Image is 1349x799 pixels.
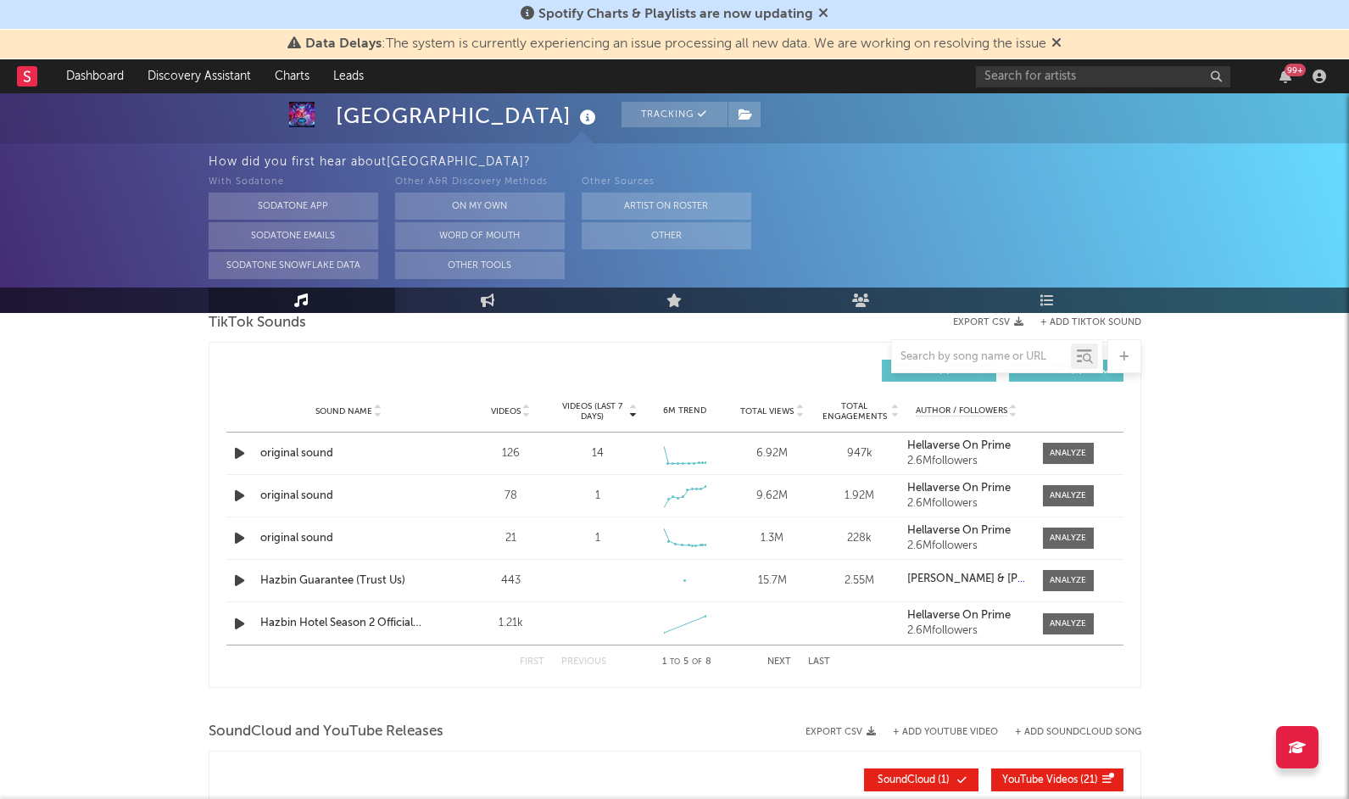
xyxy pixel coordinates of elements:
a: original sound [260,488,438,505]
a: Hellaverse On Prime [907,440,1025,452]
button: Artist on Roster [582,193,751,220]
div: 443 [471,573,550,589]
span: SoundCloud [878,775,935,785]
div: 6M Trend [645,405,724,417]
a: original sound [260,530,438,547]
div: 1 [595,530,600,547]
span: Videos [491,406,521,416]
button: + Add TikTok Sound [1040,318,1141,327]
div: 1.92M [820,488,899,505]
strong: Hellaverse On Prime [907,483,1011,494]
button: 99+ [1279,70,1291,83]
strong: Hellaverse On Prime [907,440,1011,451]
strong: Hellaverse On Prime [907,610,1011,621]
div: 2.6M followers [907,498,1025,510]
a: [PERSON_NAME] & [PERSON_NAME](The Living Tombstone) [907,573,1025,585]
span: Author / Followers [916,405,1007,416]
span: Total Engagements [820,401,889,422]
button: + Add SoundCloud Song [998,728,1141,737]
a: Hazbin Hotel Season 2 Official Trailer [260,615,438,632]
button: Export CSV [805,727,876,737]
button: Next [767,657,791,667]
span: Dismiss [1051,37,1062,51]
div: 2.6M followers [907,625,1025,637]
a: Charts [263,59,321,93]
div: 228k [820,530,899,547]
div: 21 [471,530,550,547]
div: 1.21k [471,615,550,632]
button: Last [808,657,830,667]
button: + Add SoundCloud Song [1015,728,1141,737]
div: [GEOGRAPHIC_DATA] [336,102,600,130]
div: 14 [592,445,604,462]
div: Other A&R Discovery Methods [395,172,565,193]
span: Total Views [740,406,794,416]
span: TikTok Sounds [209,313,306,333]
div: 2.6M followers [907,540,1025,552]
div: 947k [820,445,899,462]
div: 9.62M [733,488,811,505]
span: Data Delays [305,37,382,51]
button: Export CSV [953,317,1023,327]
div: 2.6M followers [907,455,1025,467]
button: Word Of Mouth [395,222,565,249]
button: Other [582,222,751,249]
span: ( 21 ) [1002,775,1098,785]
button: Other Tools [395,252,565,279]
span: to [670,658,680,666]
div: Other Sources [582,172,751,193]
div: 99 + [1285,64,1306,76]
button: SoundCloud(1) [864,768,978,791]
span: ( 1 ) [875,775,953,785]
a: Dashboard [54,59,136,93]
button: YouTube Videos(21) [991,768,1123,791]
div: 2.55M [820,573,899,589]
button: Sodatone Snowflake Data [209,252,378,279]
button: + Add TikTok Sound [1023,318,1141,327]
div: 1 [595,488,600,505]
div: 1.3M [733,530,811,547]
a: Leads [321,59,376,93]
button: On My Own [395,193,565,220]
div: + Add YouTube Video [876,728,998,737]
input: Search by song name or URL [892,350,1071,364]
span: YouTube Videos [1002,775,1078,785]
span: : The system is currently experiencing an issue processing all new data. We are working on resolv... [305,37,1046,51]
a: Hazbin Guarantee (Trust Us) [260,573,438,589]
span: Videos (last 7 days) [558,401,627,422]
a: original sound [260,445,438,462]
span: Dismiss [818,8,828,21]
a: Hellaverse On Prime [907,610,1025,622]
div: With Sodatone [209,172,378,193]
button: First [520,657,544,667]
strong: [PERSON_NAME] & [PERSON_NAME](The Living Tombstone) [907,573,1216,584]
button: + Add YouTube Video [893,728,998,737]
strong: Hellaverse On Prime [907,525,1011,536]
span: Sound Name [315,406,372,416]
span: Spotify Charts & Playlists are now updating [538,8,813,21]
span: SoundCloud and YouTube Releases [209,722,443,742]
button: Sodatone App [209,193,378,220]
button: Tracking [622,102,727,127]
div: 15.7M [733,573,811,589]
button: Previous [561,657,606,667]
a: Discovery Assistant [136,59,263,93]
span: of [692,658,702,666]
a: Hellaverse On Prime [907,483,1025,494]
button: Sodatone Emails [209,222,378,249]
div: 78 [471,488,550,505]
div: 6.92M [733,445,811,462]
div: 126 [471,445,550,462]
input: Search for artists [976,66,1230,87]
a: Hellaverse On Prime [907,525,1025,537]
div: 1 5 8 [640,652,733,673]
